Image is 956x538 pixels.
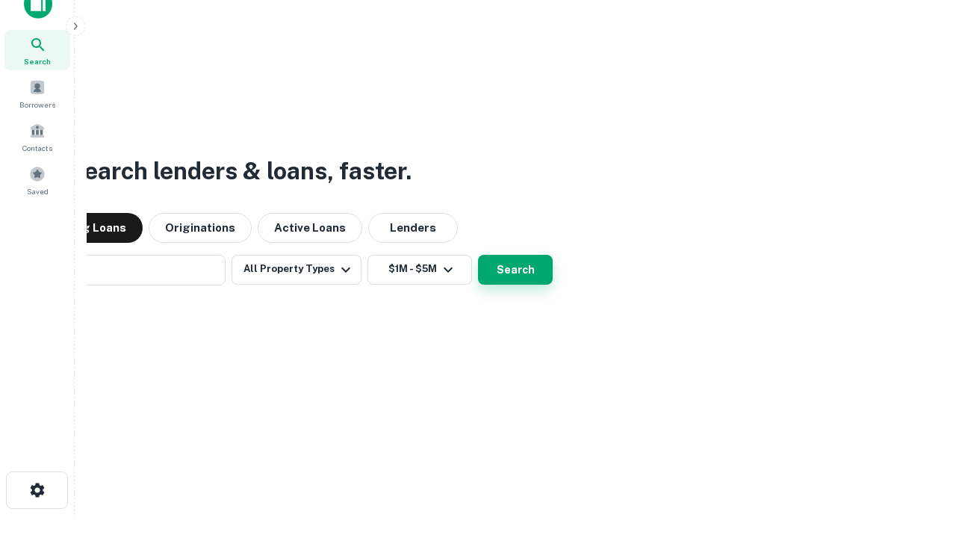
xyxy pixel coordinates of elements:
[22,142,52,154] span: Contacts
[368,213,458,243] button: Lenders
[478,255,553,285] button: Search
[232,255,361,285] button: All Property Types
[367,255,472,285] button: $1M - $5M
[68,153,412,189] h3: Search lenders & loans, faster.
[4,117,70,157] a: Contacts
[19,99,55,111] span: Borrowers
[4,30,70,70] a: Search
[149,213,252,243] button: Originations
[4,160,70,200] a: Saved
[27,185,49,197] span: Saved
[24,55,51,67] span: Search
[4,73,70,114] a: Borrowers
[258,213,362,243] button: Active Loans
[881,418,956,490] iframe: Chat Widget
